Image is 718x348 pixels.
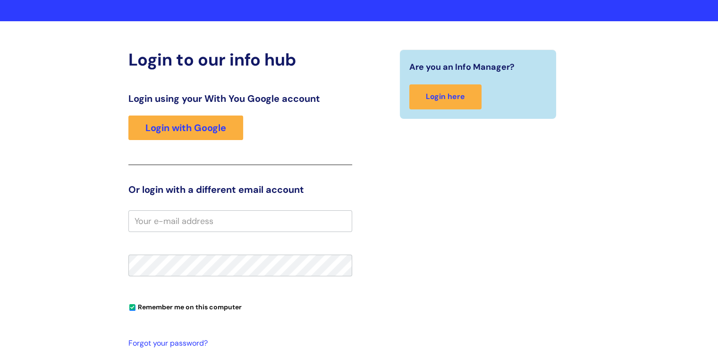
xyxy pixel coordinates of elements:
h2: Login to our info hub [128,50,352,70]
h3: Or login with a different email account [128,184,352,195]
label: Remember me on this computer [128,301,242,311]
input: Your e-mail address [128,210,352,232]
a: Login here [409,84,481,109]
input: Remember me on this computer [129,305,135,311]
h3: Login using your With You Google account [128,93,352,104]
a: Login with Google [128,116,243,140]
span: Are you an Info Manager? [409,59,515,75]
div: You can uncheck this option if you're logging in from a shared device [128,299,352,314]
